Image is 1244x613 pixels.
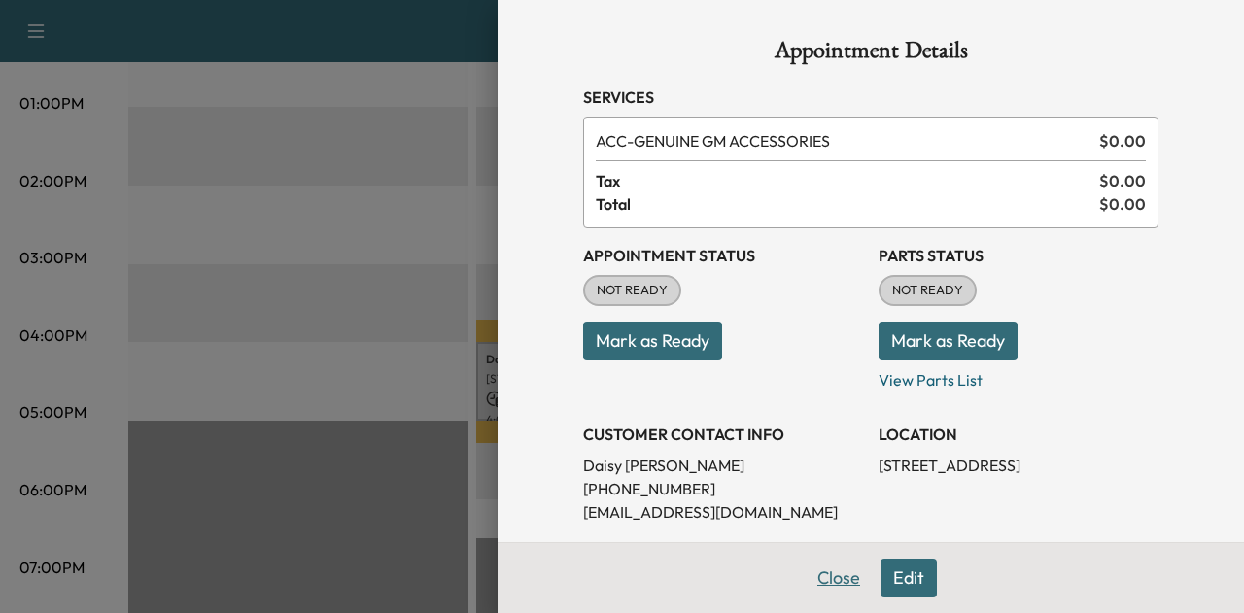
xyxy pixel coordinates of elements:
button: Edit [881,559,937,597]
p: Daisy [PERSON_NAME] [583,454,863,477]
p: [PHONE_NUMBER] [583,477,863,500]
span: $ 0.00 [1099,169,1146,192]
p: View Parts List [879,360,1158,392]
button: Mark as Ready [583,322,722,360]
h3: Services [583,85,1158,109]
span: NOT READY [881,281,975,300]
button: Close [805,559,873,597]
span: GENUINE GM ACCESSORIES [596,129,1091,153]
span: Tax [596,169,1099,192]
span: Total [596,192,1099,216]
h3: LOCATION [879,423,1158,446]
p: [EMAIL_ADDRESS][DOMAIN_NAME] [583,500,863,524]
h3: Appointment Status [583,244,863,267]
p: [STREET_ADDRESS] [879,454,1158,477]
span: $ 0.00 [1099,129,1146,153]
h3: CUSTOMER CONTACT INFO [583,423,863,446]
span: NOT READY [585,281,679,300]
button: Mark as Ready [879,322,1018,360]
span: $ 0.00 [1099,192,1146,216]
h3: Parts Status [879,244,1158,267]
h1: Appointment Details [583,39,1158,70]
